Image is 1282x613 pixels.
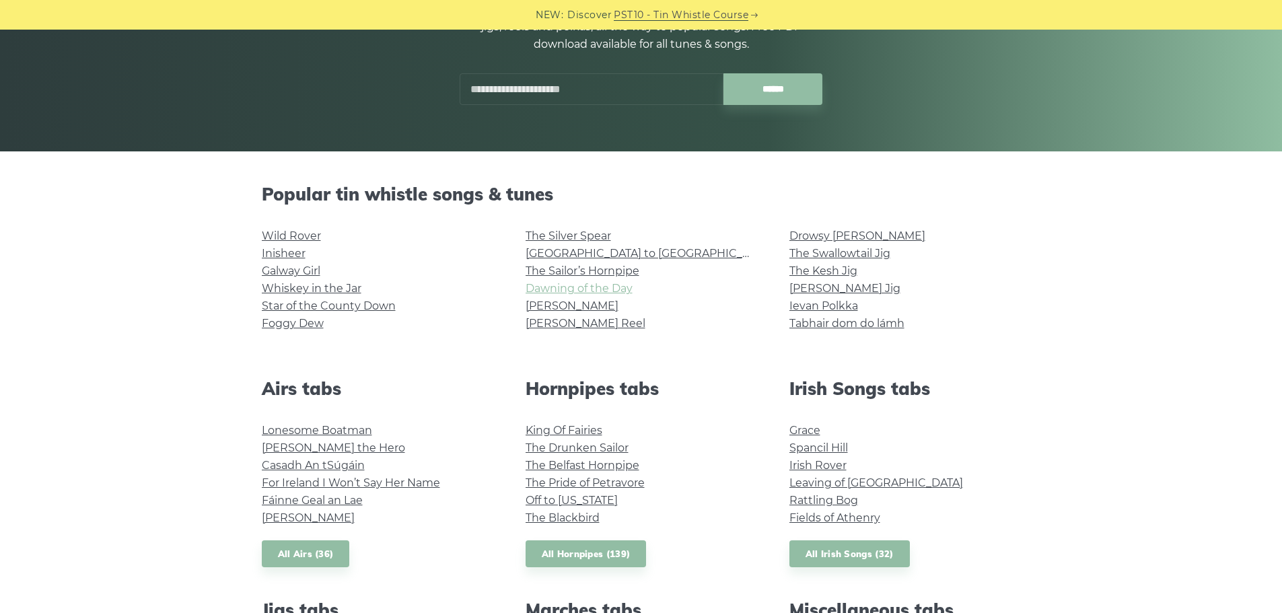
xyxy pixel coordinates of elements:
[789,229,925,242] a: Drowsy [PERSON_NAME]
[526,317,645,330] a: [PERSON_NAME] Reel
[262,494,363,507] a: Fáinne Geal an Lae
[567,7,612,23] span: Discover
[526,494,618,507] a: Off to [US_STATE]
[262,282,361,295] a: Whiskey in the Jar
[262,540,350,568] a: All Airs (36)
[789,494,858,507] a: Rattling Bog
[526,264,639,277] a: The Sailor’s Hornpipe
[262,459,365,472] a: Casadh An tSúgáin
[262,476,440,489] a: For Ireland I Won’t Say Her Name
[789,264,857,277] a: The Kesh Jig
[262,424,372,437] a: Lonesome Boatman
[526,229,611,242] a: The Silver Spear
[614,7,748,23] a: PST10 - Tin Whistle Course
[789,424,820,437] a: Grace
[789,441,848,454] a: Spancil Hill
[262,511,355,524] a: [PERSON_NAME]
[526,282,633,295] a: Dawning of the Day
[262,184,1021,205] h2: Popular tin whistle songs & tunes
[262,229,321,242] a: Wild Rover
[536,7,563,23] span: NEW:
[789,317,904,330] a: Tabhair dom do lámh
[526,459,639,472] a: The Belfast Hornpipe
[789,459,847,472] a: Irish Rover
[526,424,602,437] a: King Of Fairies
[262,247,306,260] a: Inisheer
[526,476,645,489] a: The Pride of Petravore
[789,378,1021,399] h2: Irish Songs tabs
[526,378,757,399] h2: Hornpipes tabs
[789,540,910,568] a: All Irish Songs (32)
[262,299,396,312] a: Star of the County Down
[526,441,629,454] a: The Drunken Sailor
[526,299,618,312] a: [PERSON_NAME]
[262,378,493,399] h2: Airs tabs
[526,247,774,260] a: [GEOGRAPHIC_DATA] to [GEOGRAPHIC_DATA]
[789,247,890,260] a: The Swallowtail Jig
[789,476,963,489] a: Leaving of [GEOGRAPHIC_DATA]
[262,264,320,277] a: Galway Girl
[262,317,324,330] a: Foggy Dew
[789,299,858,312] a: Ievan Polkka
[789,511,880,524] a: Fields of Athenry
[789,282,900,295] a: [PERSON_NAME] Jig
[526,511,600,524] a: The Blackbird
[262,441,405,454] a: [PERSON_NAME] the Hero
[526,540,647,568] a: All Hornpipes (139)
